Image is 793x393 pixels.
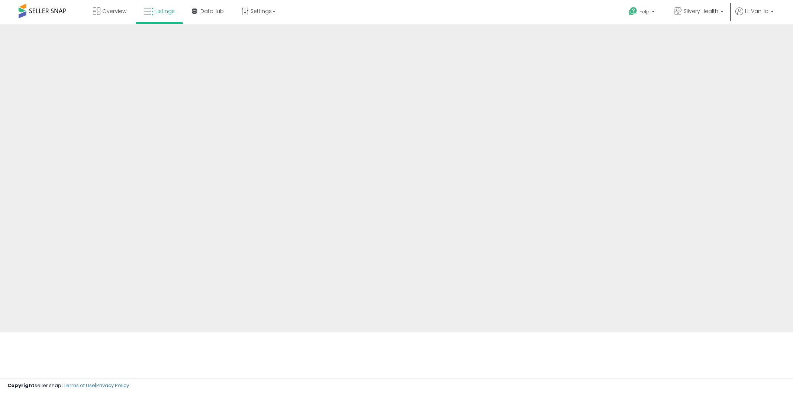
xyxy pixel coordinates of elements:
[639,9,649,15] span: Help
[155,7,175,15] span: Listings
[735,7,774,24] a: Hi Vanilla
[200,7,224,15] span: DataHub
[102,7,126,15] span: Overview
[628,7,638,16] i: Get Help
[684,7,718,15] span: Silvery Health
[623,1,662,24] a: Help
[745,7,768,15] span: Hi Vanilla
